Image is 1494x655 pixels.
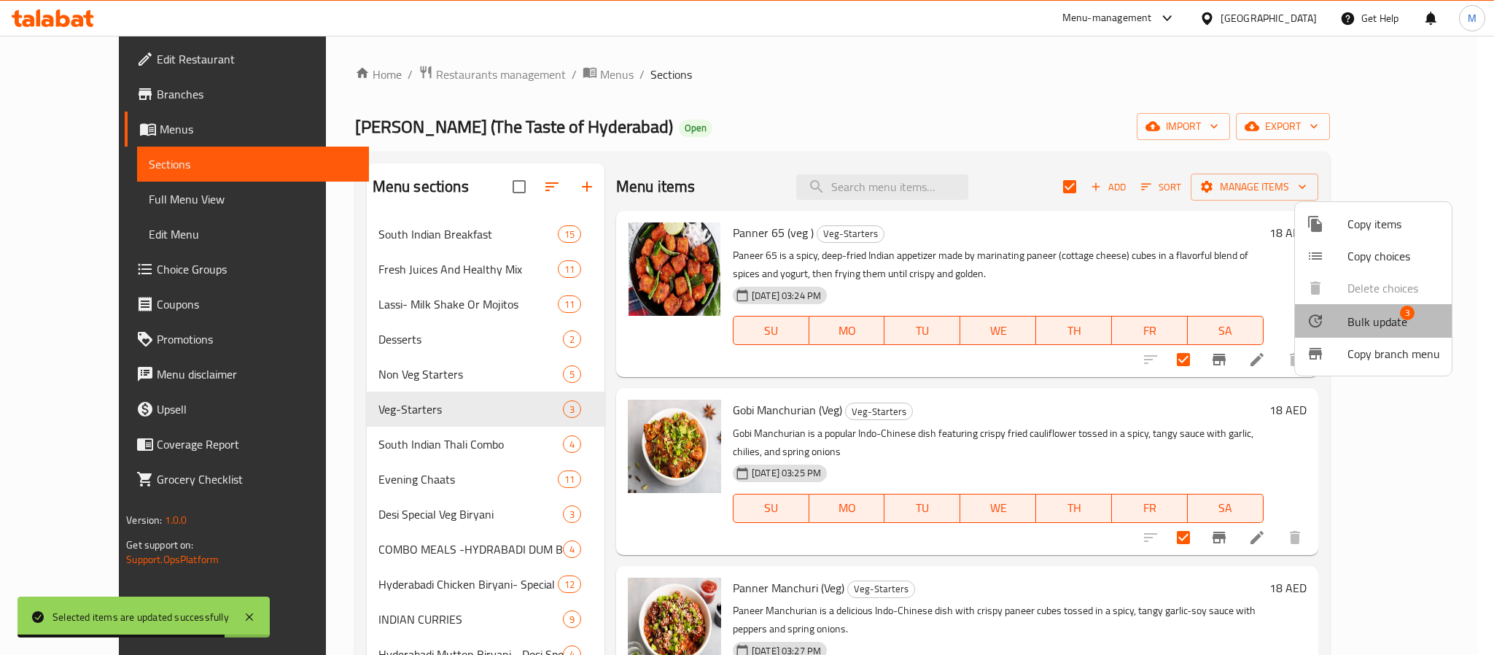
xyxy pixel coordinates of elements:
[1347,247,1440,265] span: Copy choices
[52,609,229,625] div: Selected items are updated successfully
[1347,215,1440,233] span: Copy items
[1347,313,1407,330] span: Bulk update
[1400,306,1415,320] span: 3
[1347,345,1440,363] span: Copy branch menu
